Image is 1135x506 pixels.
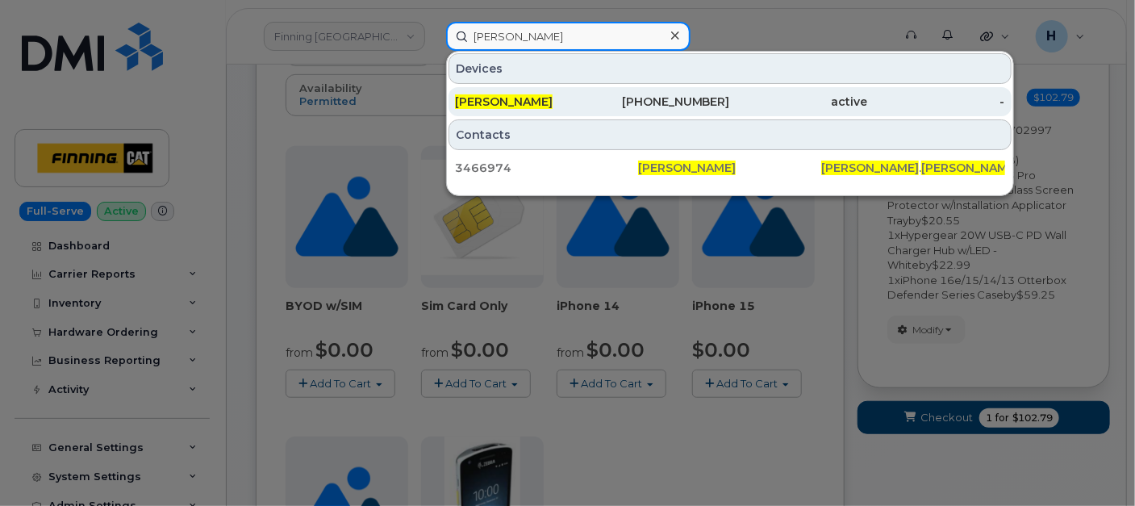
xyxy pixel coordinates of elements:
span: [PERSON_NAME] [455,94,553,109]
div: active [730,94,867,110]
div: 3466974 [455,160,638,176]
div: Contacts [449,119,1012,150]
input: Find something... [446,22,691,51]
div: [PHONE_NUMBER] [592,94,729,110]
span: [PERSON_NAME] [638,161,736,175]
a: [PERSON_NAME][PHONE_NUMBER]active- [449,87,1012,116]
span: [PERSON_NAME] [921,161,1019,175]
a: 3466974[PERSON_NAME][PERSON_NAME].[PERSON_NAME]@[DOMAIN_NAME] [449,153,1012,182]
div: Devices [449,53,1012,84]
div: . @[DOMAIN_NAME] [821,160,1004,176]
span: [PERSON_NAME] [821,161,919,175]
div: - [867,94,1004,110]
